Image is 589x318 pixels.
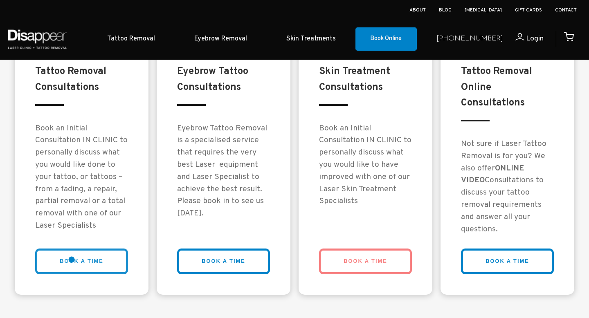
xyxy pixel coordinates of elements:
img: Disappear - Laser Clinic and Tattoo Removal Services in Sydney, Australia [6,25,68,54]
span: Login [526,34,544,43]
big: Not sure if Laser Tattoo Removal is for you? We also offer Consultations to discuss your tattoo r... [461,139,546,234]
a: Gift Cards [515,7,542,13]
a: Eyebrow Removal [175,27,267,52]
a: BOOK A TIME [35,249,128,274]
big: Book an Initial Consultation IN CLINIC to personally discuss what you would like done to your tat... [35,123,128,231]
strong: Skin Treatment Consultations [319,65,390,93]
strong: Tattoo Removal Online Consultations [461,65,532,109]
a: BOOK A TIME [177,249,270,274]
a: BOOK A TIME [461,249,554,274]
a: Login [503,33,544,45]
strong: Tattoo Removal Consultations [35,65,106,93]
strong: Eyebrow Tattoo Consultations [177,65,248,93]
a: [MEDICAL_DATA] [465,7,502,13]
a: [PHONE_NUMBER] [436,33,503,45]
a: Book Online [355,27,417,51]
big: Eyebrow Tattoo Removal is a specialised service that requires the very best Laser equipment and L... [177,123,267,219]
big: Book an Initial Consultation IN CLINIC to personally discuss what you would like to have improved... [319,123,411,206]
a: About [409,7,426,13]
a: Skin Treatments [267,27,355,52]
span: Initial Consultation [35,249,128,274]
a: Contact [555,7,577,13]
a: BOOK A TIME [319,249,412,274]
a: Tattoo Removal [88,27,175,52]
a: Blog [439,7,452,13]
